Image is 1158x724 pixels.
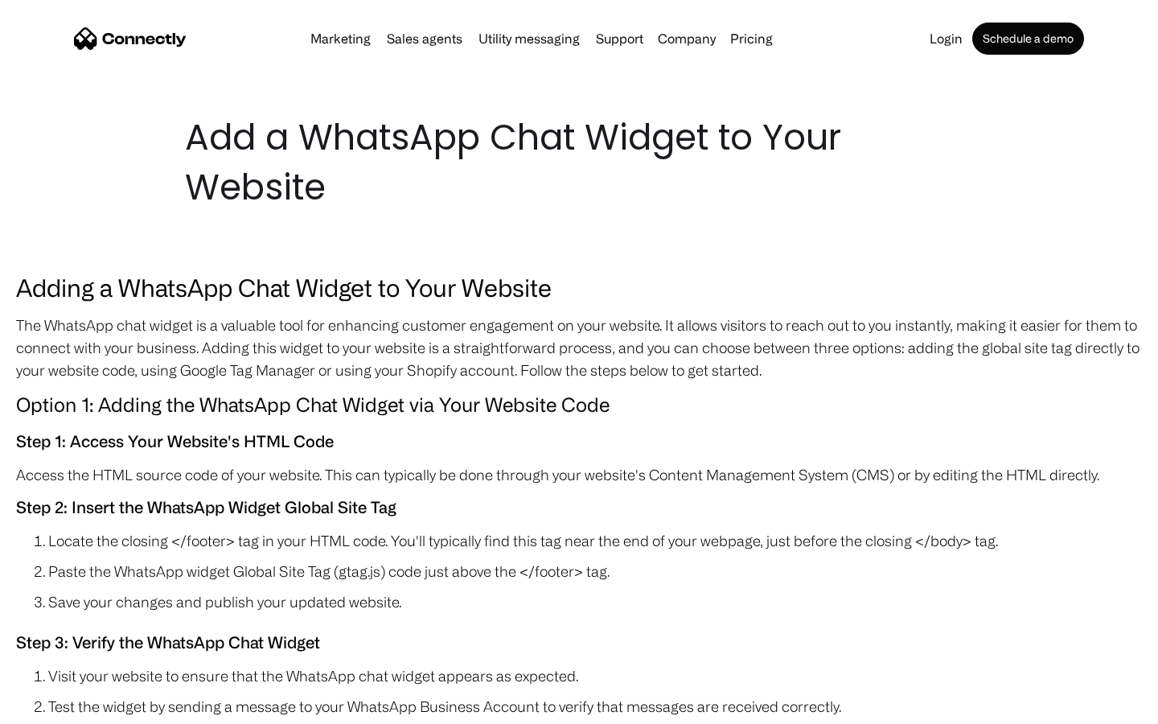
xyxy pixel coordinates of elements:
[16,463,1142,486] p: Access the HTML source code of your website. This can typically be done through your website's Co...
[304,32,377,45] a: Marketing
[48,664,1142,687] li: Visit your website to ensure that the WhatsApp chat widget appears as expected.
[16,629,1142,656] h5: Step 3: Verify the WhatsApp Chat Widget
[48,560,1142,582] li: Paste the WhatsApp widget Global Site Tag (gtag.js) code just above the </footer> tag.
[48,529,1142,552] li: Locate the closing </footer> tag in your HTML code. You'll typically find this tag near the end o...
[48,590,1142,613] li: Save your changes and publish your updated website.
[972,23,1084,55] a: Schedule a demo
[32,696,96,718] ul: Language list
[185,113,973,212] h1: Add a WhatsApp Chat Widget to Your Website
[16,269,1142,306] h3: Adding a WhatsApp Chat Widget to Your Website
[724,32,779,45] a: Pricing
[380,32,469,45] a: Sales agents
[16,314,1142,381] p: The WhatsApp chat widget is a valuable tool for enhancing customer engagement on your website. It...
[16,428,1142,455] h5: Step 1: Access Your Website's HTML Code
[589,32,650,45] a: Support
[658,27,716,50] div: Company
[923,32,969,45] a: Login
[472,32,586,45] a: Utility messaging
[48,695,1142,718] li: Test the widget by sending a message to your WhatsApp Business Account to verify that messages ar...
[16,494,1142,521] h5: Step 2: Insert the WhatsApp Widget Global Site Tag
[16,389,1142,420] h4: Option 1: Adding the WhatsApp Chat Widget via Your Website Code
[16,696,96,718] aside: Language selected: English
